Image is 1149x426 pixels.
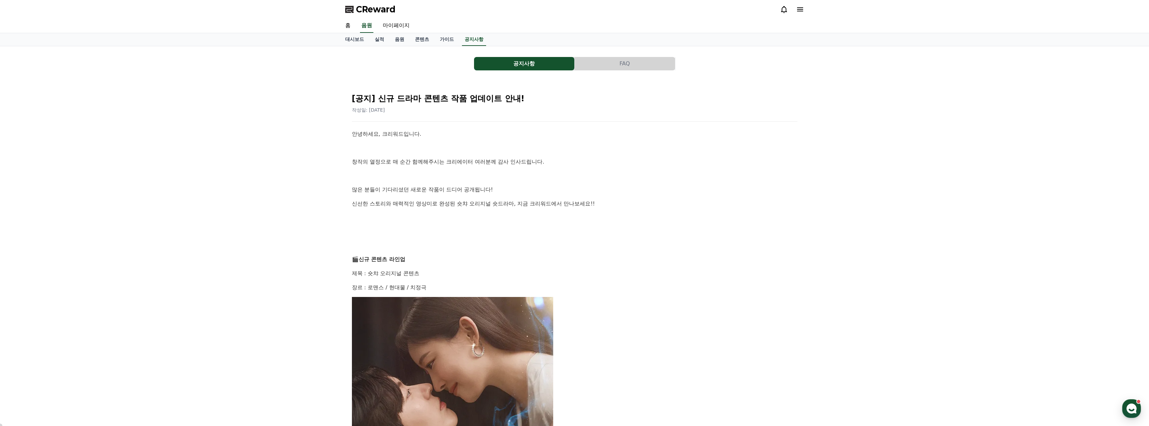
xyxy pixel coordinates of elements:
a: 마이페이지 [377,19,415,33]
a: 음원 [360,19,373,33]
span: 🎬 [352,256,359,262]
a: 실적 [369,33,389,46]
a: CReward [345,4,396,15]
span: 작성일: [DATE] [352,107,385,113]
a: 음원 [389,33,410,46]
a: 가이드 [434,33,459,46]
p: 제목 : 숏챠 오리지널 콘텐츠 [352,269,797,278]
p: 창작의 열정으로 매 순간 함께해주시는 크리에이터 여러분께 감사 인사드립니다. [352,158,797,166]
p: 안녕하세요, 크리워드입니다. [352,130,797,138]
h2: [공지] 신규 드라마 콘텐츠 작품 업데이트 안내! [352,93,797,104]
a: 대시보드 [340,33,369,46]
p: 많은 분들이 기다리셨던 새로운 작품이 드디어 공개됩니다! [352,185,797,194]
button: FAQ [575,57,675,70]
p: 장르 : 로맨스 / 현대물 / 치정극 [352,283,797,292]
a: 홈 [340,19,356,33]
a: 콘텐츠 [410,33,434,46]
p: 신선한 스토리와 매력적인 영상미로 완성된 숏챠 오리지널 숏드라마, 지금 크리워드에서 만나보세요!! [352,199,797,208]
button: 공지사항 [474,57,574,70]
strong: 신규 콘텐츠 라인업 [359,256,405,262]
a: 공지사항 [462,33,486,46]
span: CReward [356,4,396,15]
